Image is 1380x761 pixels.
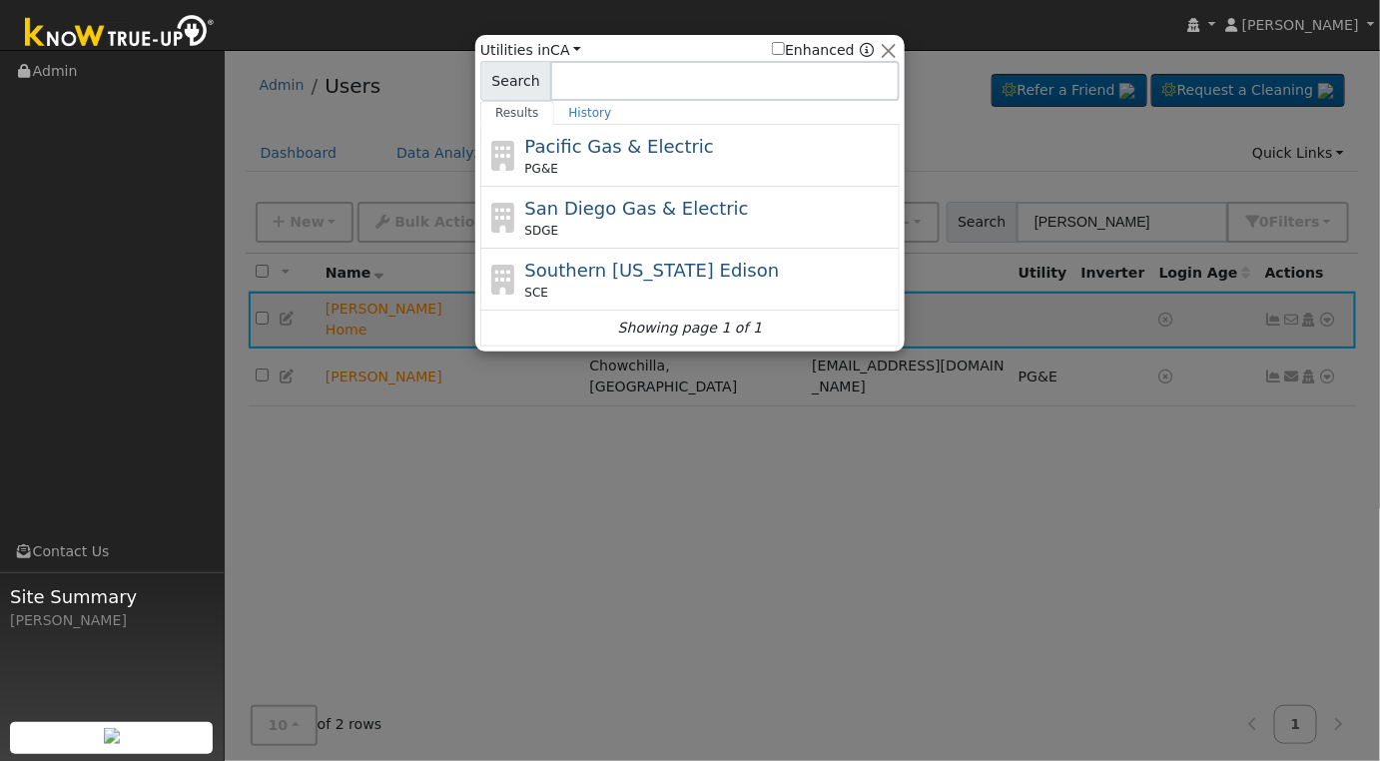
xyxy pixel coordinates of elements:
[1242,17,1359,33] span: [PERSON_NAME]
[10,610,214,631] div: [PERSON_NAME]
[618,318,762,339] i: Showing page 1 of 1
[554,101,627,125] a: History
[104,728,120,744] img: retrieve
[480,40,581,61] span: Utilities in
[525,198,749,219] span: San Diego Gas & Electric
[772,40,874,61] span: Show enhanced providers
[772,40,855,61] label: Enhanced
[525,160,558,178] span: PG&E
[15,11,225,56] img: Know True-Up
[480,101,554,125] a: Results
[525,284,549,302] span: SCE
[525,222,559,240] span: SDGE
[10,583,214,610] span: Site Summary
[550,42,581,58] a: CA
[525,260,780,281] span: Southern [US_STATE] Edison
[860,42,874,58] a: Enhanced Providers
[480,61,551,101] span: Search
[772,42,785,55] input: Enhanced
[525,136,714,157] span: Pacific Gas & Electric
